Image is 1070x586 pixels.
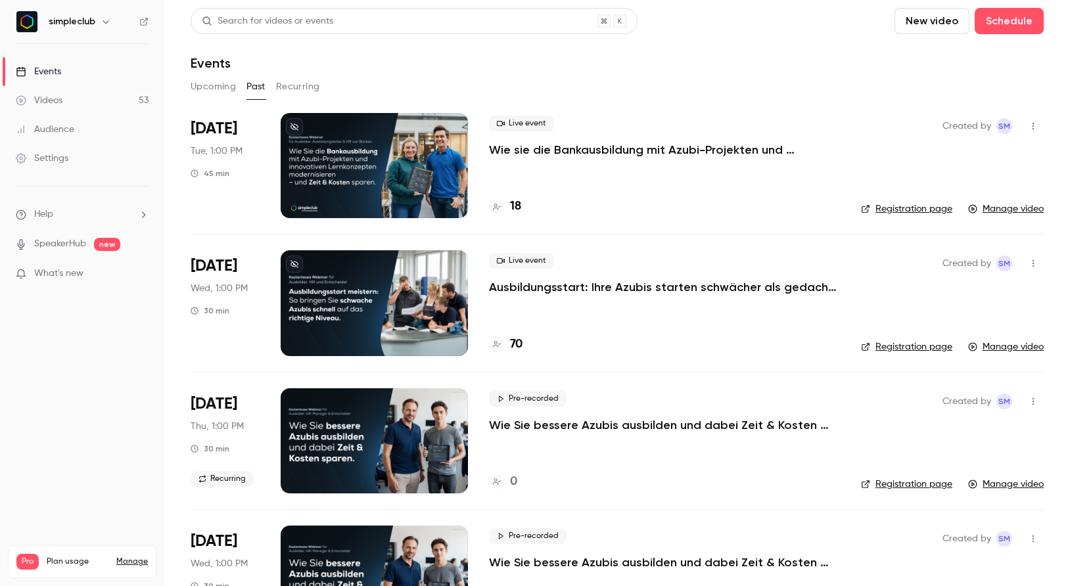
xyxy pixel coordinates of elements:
[94,238,120,251] span: new
[246,76,266,97] button: Past
[191,443,229,454] div: 30 min
[998,118,1010,134] span: sM
[942,118,991,134] span: Created by
[942,394,991,409] span: Created by
[34,267,83,281] span: What's new
[998,394,1010,409] span: sM
[489,198,521,215] a: 18
[998,531,1010,547] span: sM
[191,531,237,552] span: [DATE]
[16,152,68,165] div: Settings
[16,208,149,221] li: help-dropdown-opener
[133,268,149,280] iframe: Noticeable Trigger
[47,556,108,567] span: Plan usage
[202,14,333,28] div: Search for videos or events
[34,208,53,221] span: Help
[489,279,840,295] a: Ausbildungsstart: Ihre Azubis starten schwächer als gedacht? ([DATE])
[510,198,521,215] h4: 18
[116,556,148,567] a: Manage
[191,557,248,570] span: Wed, 1:00 PM
[968,340,1044,353] a: Manage video
[895,8,969,34] button: New video
[16,94,62,107] div: Videos
[489,417,840,433] a: Wie Sie bessere Azubis ausbilden und dabei Zeit & Kosten sparen. ([DATE], 11:00 Uhr)
[16,65,61,78] div: Events
[191,145,243,158] span: Tue, 1:00 PM
[276,76,320,97] button: Recurring
[996,531,1012,547] span: simpleclub Marketing
[942,256,991,271] span: Created by
[975,8,1044,34] button: Schedule
[191,113,260,218] div: Sep 30 Tue, 11:00 AM (Europe/Paris)
[489,473,517,491] a: 0
[942,531,991,547] span: Created by
[861,478,952,491] a: Registration page
[489,116,554,131] span: Live event
[510,473,517,491] h4: 0
[996,394,1012,409] span: simpleclub Marketing
[16,11,37,32] img: simpleclub
[49,15,95,28] h6: simpleclub
[489,142,840,158] a: Wie sie die Bankausbildung mit Azubi-Projekten und innovativen Lernkonzepten modernisieren – und ...
[191,282,248,295] span: Wed, 1:00 PM
[191,250,260,355] div: Sep 17 Wed, 11:00 AM (Europe/Berlin)
[191,76,236,97] button: Upcoming
[489,391,567,407] span: Pre-recorded
[996,118,1012,134] span: simpleclub Marketing
[489,528,567,544] span: Pre-recorded
[191,471,254,487] span: Recurring
[191,305,229,316] div: 30 min
[16,554,39,570] span: Pro
[191,118,237,139] span: [DATE]
[34,237,86,251] a: SpeakerHub
[489,336,523,353] a: 70
[191,55,231,71] h1: Events
[968,478,1044,491] a: Manage video
[861,340,952,353] a: Registration page
[191,394,237,415] span: [DATE]
[489,253,554,269] span: Live event
[998,256,1010,271] span: sM
[191,168,229,179] div: 45 min
[968,202,1044,215] a: Manage video
[510,336,523,353] h4: 70
[16,123,74,136] div: Audience
[996,256,1012,271] span: simpleclub Marketing
[191,256,237,277] span: [DATE]
[191,388,260,493] div: Sep 4 Thu, 11:00 AM (Europe/Berlin)
[489,554,840,570] a: Wie Sie bessere Azubis ausbilden und dabei Zeit & Kosten sparen. ([DATE], 11:00 Uhr)
[861,202,952,215] a: Registration page
[191,420,244,433] span: Thu, 1:00 PM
